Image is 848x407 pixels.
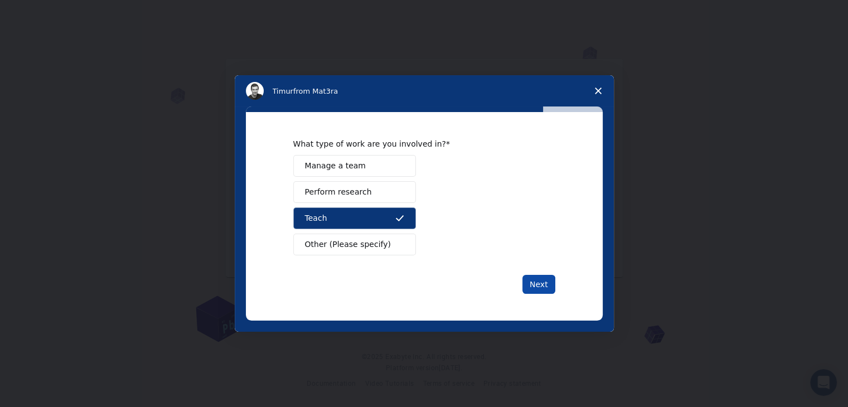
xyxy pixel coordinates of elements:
button: Teach [293,207,416,229]
span: Timur [273,87,293,95]
span: Close survey [583,75,614,106]
img: Profile image for Timur [246,82,264,100]
button: Other (Please specify) [293,234,416,255]
button: Next [522,275,555,294]
span: Manage a team [305,160,366,172]
div: What type of work are you involved in? [293,139,539,149]
span: Soporte [22,8,62,18]
button: Perform research [293,181,416,203]
span: Other (Please specify) [305,239,391,250]
button: Manage a team [293,155,416,177]
span: Teach [305,212,327,224]
span: Perform research [305,186,372,198]
span: from Mat3ra [293,87,338,95]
